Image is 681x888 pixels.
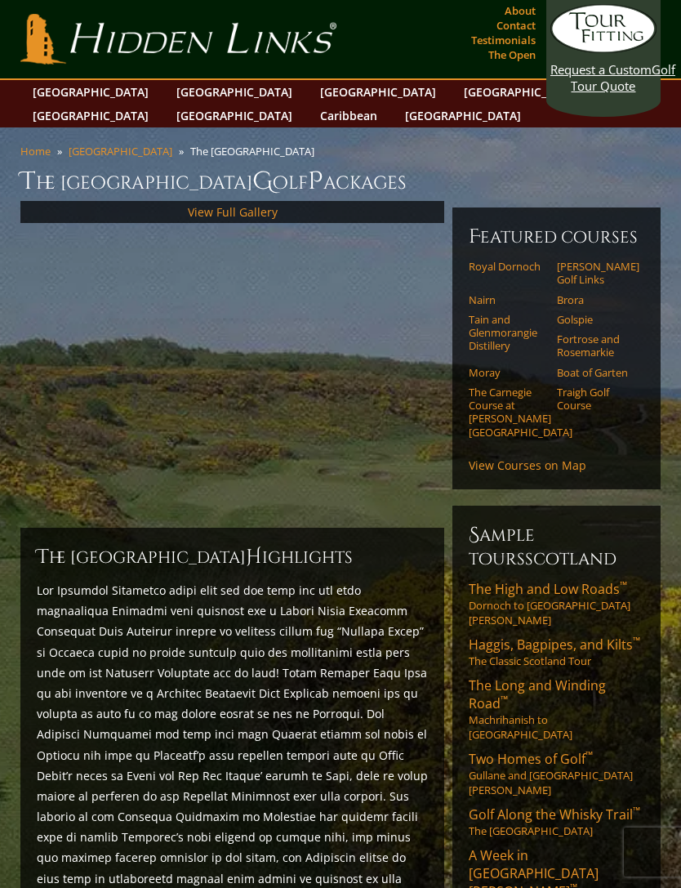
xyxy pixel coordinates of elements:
a: Moray [469,366,545,379]
span: P [308,165,323,198]
a: Caribbean [312,104,385,127]
span: The High and Low Roads [469,580,627,598]
a: View Full Gallery [188,204,278,220]
sup: ™ [633,634,640,648]
a: Fortrose and Rosemarkie [557,332,634,359]
h2: The [GEOGRAPHIC_DATA] ighlights [37,544,428,570]
a: The Open [484,43,540,66]
a: [PERSON_NAME] Golf Links [557,260,634,287]
sup: ™ [620,578,627,592]
a: [GEOGRAPHIC_DATA] [397,104,529,127]
span: The Long and Winding Road [469,676,606,712]
a: View Courses on Map [469,457,586,473]
a: The Long and Winding Road™Machrihanish to [GEOGRAPHIC_DATA] [469,676,644,742]
a: Tain and Glenmorangie Distillery [469,313,545,353]
a: Two Homes of Golf™Gullane and [GEOGRAPHIC_DATA][PERSON_NAME] [469,750,644,797]
a: Brora [557,293,634,306]
a: The High and Low Roads™Dornoch to [GEOGRAPHIC_DATA][PERSON_NAME] [469,580,644,627]
a: [GEOGRAPHIC_DATA] [168,104,300,127]
li: The [GEOGRAPHIC_DATA] [190,144,321,158]
a: Haggis, Bagpipes, and Kilts™The Classic Scotland Tour [469,636,644,668]
span: Request a Custom [550,61,652,78]
span: G [252,165,273,198]
sup: ™ [633,804,640,818]
a: Golf Along the Whisky Trail™The [GEOGRAPHIC_DATA] [469,805,644,838]
a: Contact [492,14,540,37]
h6: Featured Courses [469,224,644,250]
a: Testimonials [467,29,540,51]
a: [GEOGRAPHIC_DATA] [24,104,157,127]
h1: The [GEOGRAPHIC_DATA] olf ackages [20,165,661,198]
a: [GEOGRAPHIC_DATA] [312,80,444,104]
a: Boat of Garten [557,366,634,379]
span: H [246,544,262,570]
a: Home [20,144,51,158]
a: Golspie [557,313,634,326]
span: Golf Along the Whisky Trail [469,805,640,823]
a: Traigh Golf Course [557,386,634,413]
span: Haggis, Bagpipes, and Kilts [469,636,640,654]
a: [GEOGRAPHIC_DATA] [456,80,588,104]
a: Nairn [469,293,545,306]
sup: ™ [585,748,593,762]
a: Request a CustomGolf Tour Quote [550,4,657,94]
a: [GEOGRAPHIC_DATA] [168,80,300,104]
a: [GEOGRAPHIC_DATA] [24,80,157,104]
a: Royal Dornoch [469,260,545,273]
span: Two Homes of Golf [469,750,593,768]
h6: Sample ToursScotland [469,522,644,570]
a: The Carnegie Course at [PERSON_NAME][GEOGRAPHIC_DATA] [469,386,545,439]
a: [GEOGRAPHIC_DATA] [69,144,172,158]
sup: ™ [501,693,508,707]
